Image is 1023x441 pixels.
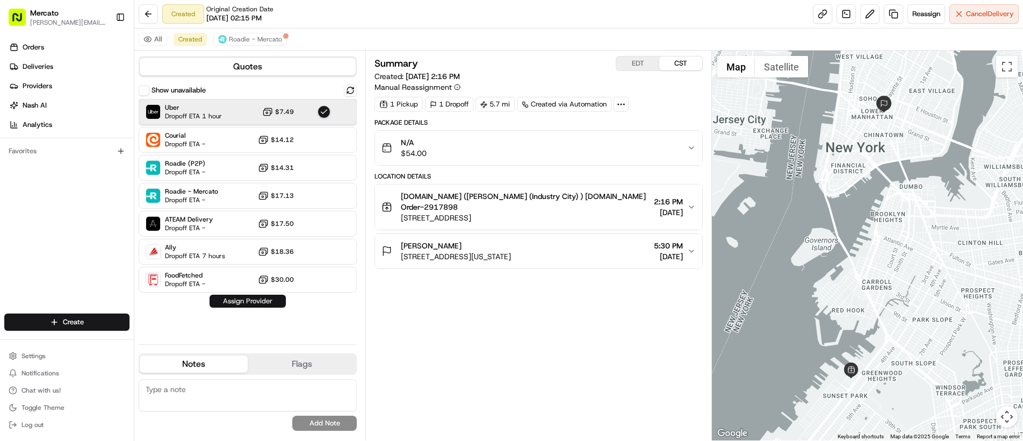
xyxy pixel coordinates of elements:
a: Providers [4,77,134,95]
span: [STREET_ADDRESS] [401,212,650,223]
span: Uber [165,103,222,112]
span: Create [63,317,84,327]
span: $17.13 [271,191,294,200]
span: Chat with us! [21,386,61,395]
a: Nash AI [4,97,134,114]
div: 1 Pickup [374,97,423,112]
span: Deliveries [23,62,53,72]
span: Log out [21,421,44,429]
span: Roadie (P2P) [165,159,205,168]
button: $30.00 [258,274,294,285]
span: Ally [165,243,225,252]
a: Deliveries [4,58,134,75]
button: Reassign [907,4,945,24]
button: Assign Provider [210,295,286,308]
button: $18.36 [258,246,294,257]
a: Powered byPylon [76,182,130,190]
span: Dropoff ETA - [165,168,205,176]
button: Map camera controls [996,406,1018,428]
span: [DATE] [654,251,683,262]
span: Pylon [107,182,130,190]
a: 💻API Documentation [87,152,177,171]
div: 5.7 mi [476,97,515,112]
div: 📗 [11,157,19,166]
button: CancelDelivery [949,4,1019,24]
label: Show unavailable [152,86,206,95]
span: Settings [21,352,46,360]
button: Create [4,314,129,331]
img: FoodFetched [146,273,160,287]
button: [PERSON_NAME][EMAIL_ADDRESS][PERSON_NAME][DOMAIN_NAME] [30,18,107,27]
div: 💻 [91,157,99,166]
span: $14.31 [271,163,294,172]
span: N/A [401,137,427,148]
span: Created: [374,71,460,82]
button: EDT [616,56,659,70]
button: $14.12 [258,134,294,145]
img: Nash [11,11,32,32]
span: Notifications [21,369,59,378]
img: Ally [146,245,160,259]
div: Package Details [374,118,703,127]
button: Start new chat [183,106,196,119]
span: Roadie - Mercato [165,187,218,196]
p: Welcome 👋 [11,43,196,60]
span: Providers [23,81,52,91]
span: [DOMAIN_NAME] ([PERSON_NAME] (Industry City) ) [DOMAIN_NAME] Order-2917898 [401,191,650,212]
button: Toggle fullscreen view [996,56,1018,77]
input: Clear [28,69,177,81]
button: Notifications [4,366,129,381]
span: Orders [23,42,44,52]
button: Roadie - Mercato [213,33,287,46]
img: Roadie - Mercato [146,189,160,203]
span: ATEAM Delivery [165,215,213,224]
a: Open this area in Google Maps (opens a new window) [715,426,750,440]
button: Toggle Theme [4,400,129,415]
img: Uber [146,105,160,119]
span: $14.12 [271,136,294,144]
button: Log out [4,417,129,432]
button: Show satellite imagery [755,56,808,77]
span: Cancel Delivery [966,9,1014,19]
a: Orders [4,39,134,56]
span: FoodFetched [165,271,205,280]
span: $18.36 [271,247,294,256]
span: Knowledge Base [21,156,82,167]
span: Roadie - Mercato [229,35,282,44]
button: Mercato [30,8,59,18]
h3: Summary [374,59,418,68]
span: Dropoff ETA - [165,196,218,204]
button: Flags [248,355,356,373]
button: [DOMAIN_NAME] ([PERSON_NAME] (Industry City) ) [DOMAIN_NAME] Order-2917898[STREET_ADDRESS]2:16 PM... [375,184,702,230]
span: $30.00 [271,275,294,284]
span: [DATE] 02:15 PM [206,13,262,23]
a: Analytics [4,116,134,133]
a: Created via Automation [517,97,611,112]
span: $7.49 [275,108,294,116]
span: Courial [165,131,205,140]
div: We're available if you need us! [37,113,136,122]
img: ATEAM Delivery [146,217,160,231]
div: Location Details [374,172,703,181]
span: Map data ©2025 Google [890,433,949,439]
span: 5:30 PM [654,240,683,251]
button: Show street map [717,56,755,77]
button: $17.50 [258,218,294,229]
button: [PERSON_NAME][STREET_ADDRESS][US_STATE]5:30 PM[DATE] [375,234,702,268]
img: Courial [146,133,160,147]
div: Start new chat [37,103,176,113]
span: $54.00 [401,148,427,159]
span: $17.50 [271,219,294,228]
span: Dropoff ETA 7 hours [165,252,225,260]
span: Toggle Theme [21,403,64,412]
span: Dropoff ETA - [165,280,205,288]
span: Dropoff ETA - [165,224,213,232]
button: Notes [140,355,248,373]
img: Roadie (P2P) [146,161,160,175]
button: Settings [4,348,129,364]
button: Created [174,33,207,46]
button: $7.49 [262,106,294,117]
button: CST [659,56,702,70]
a: Report a map error [977,433,1020,439]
